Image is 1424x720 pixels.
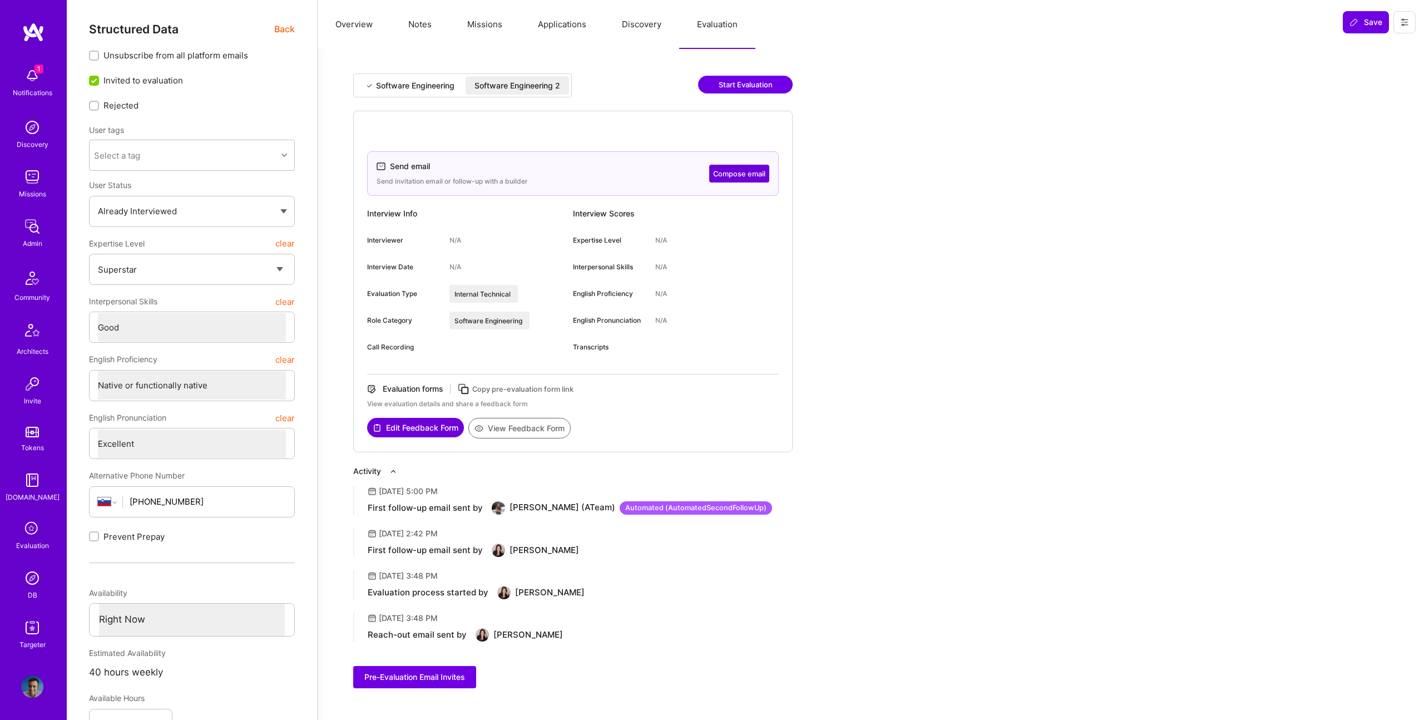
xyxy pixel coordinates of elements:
[474,80,560,91] div: Software Engineering 2
[1343,11,1389,33] button: Save
[21,116,43,139] img: discovery
[493,629,563,640] div: [PERSON_NAME]
[17,346,48,357] div: Architects
[476,628,489,642] img: User Avatar
[367,418,464,438] a: Edit Feedback Form
[510,545,579,556] div: [PERSON_NAME]
[368,545,483,556] div: First follow-up email sent by
[21,442,44,453] div: Tokens
[275,234,295,254] button: clear
[457,383,470,396] i: icon Copy
[655,235,667,245] div: N/A
[281,152,287,158] i: icon Chevron
[26,427,39,437] img: tokens
[1349,17,1382,28] span: Save
[89,349,157,369] span: English Proficiency
[89,583,295,603] div: Availability
[449,262,461,272] div: N/A
[89,180,131,190] span: User Status
[492,501,505,515] img: User Avatar
[510,501,772,515] div: [PERSON_NAME] (ATeam)
[698,76,793,93] button: Start Evaluation
[103,50,248,61] span: Unsubscribe from all platform emails
[22,519,43,540] i: icon SelectionTeam
[573,235,646,245] div: Expertise Level
[103,531,165,543] span: Prevent Prepay
[19,639,46,650] div: Targeter
[21,65,43,87] img: bell
[367,399,779,409] div: View evaluation details and share a feedback form
[28,589,37,601] div: DB
[353,466,381,477] div: Activity
[353,666,476,688] button: Pre-Evaluation Email Invites
[390,161,430,172] div: Send email
[21,373,43,395] img: Invite
[89,663,295,682] div: 40 hours weekly
[472,383,573,395] div: Copy pre-evaluation form link
[573,289,646,299] div: English Proficiency
[468,418,571,438] button: View Feedback Form
[367,235,441,245] div: Interviewer
[379,570,438,581] div: [DATE] 3:48 PM
[21,567,43,589] img: Admin Search
[14,292,50,303] div: Community
[18,675,46,698] a: User Avatar
[89,688,172,708] div: Available Hours
[709,165,769,183] button: Compose email
[364,672,465,683] span: Pre-Evaluation Email Invites
[89,234,145,254] span: Expertise Level
[573,342,646,352] div: Transcripts
[94,150,140,161] div: Select a tag
[367,418,464,437] button: Edit Feedback Form
[17,139,48,150] div: Discovery
[573,262,646,272] div: Interpersonal Skills
[21,675,43,698] img: User Avatar
[19,265,46,292] img: Community
[515,587,585,598] div: [PERSON_NAME]
[22,22,44,42] img: logo
[89,408,166,428] span: English Pronunciation
[379,613,438,624] div: [DATE] 3:48 PM
[368,629,467,640] div: Reach-out email sent by
[379,486,438,497] div: [DATE] 5:00 PM
[274,22,295,36] span: Back
[377,176,528,186] div: Send invitation email or follow-up with a builder
[497,586,511,599] img: User Avatar
[275,292,295,312] button: clear
[103,75,183,86] span: Invited to evaluation
[368,502,483,514] div: First follow-up email sent by
[21,166,43,188] img: teamwork
[89,471,185,480] span: Alternative Phone Number
[24,395,41,407] div: Invite
[130,487,286,516] input: +1 (000) 000-0000
[367,262,441,272] div: Interview Date
[367,205,573,223] div: Interview Info
[6,491,60,503] div: [DOMAIN_NAME]
[620,501,772,515] div: Automated ( AutomatedSecondFollowUp )
[16,540,49,551] div: Evaluation
[280,209,287,214] img: caret
[449,235,461,245] div: N/A
[103,100,139,111] span: Rejected
[367,315,441,326] div: Role Category
[89,643,295,663] div: Estimated Availability
[19,188,46,200] div: Missions
[655,262,667,272] div: N/A
[34,65,43,73] span: 1
[98,206,177,216] span: Already Interviewed
[367,289,441,299] div: Evaluation Type
[573,315,646,326] div: English Pronunciation
[275,408,295,428] button: clear
[655,289,667,299] div: N/A
[89,22,179,36] span: Structured Data
[21,469,43,491] img: guide book
[383,383,443,394] div: Evaluation forms
[368,587,488,598] div: Evaluation process started by
[13,87,52,98] div: Notifications
[89,125,124,135] label: User tags
[573,205,779,223] div: Interview Scores
[89,292,157,312] span: Interpersonal Skills
[19,319,46,346] img: Architects
[21,215,43,238] img: admin teamwork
